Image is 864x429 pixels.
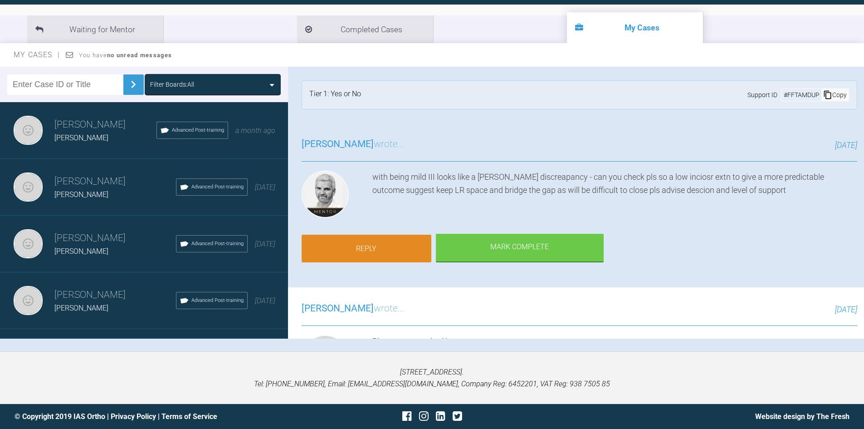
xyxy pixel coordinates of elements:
[14,229,43,258] img: Mezmin Sawani
[255,296,275,305] span: [DATE]
[54,117,156,133] h3: [PERSON_NAME]
[191,296,244,305] span: Advanced Post-training
[235,126,275,135] span: a month ago
[111,412,156,421] a: Privacy Policy
[297,15,433,43] li: Completed Cases
[54,287,176,303] h3: [PERSON_NAME]
[172,126,224,134] span: Advanced Post-training
[309,88,361,102] div: Tier 1: Yes or No
[107,52,172,59] strong: no unread messages
[782,90,821,100] div: # FFTAMDUP
[126,77,141,92] img: chevronRight.28bd32b0.svg
[150,79,194,89] div: Filter Boards: All
[7,74,123,95] input: Enter Case ID or Title
[821,89,849,101] div: Copy
[191,183,244,191] span: Advanced Post-training
[54,247,108,256] span: [PERSON_NAME]
[54,304,108,312] span: [PERSON_NAME]
[54,133,108,142] span: [PERSON_NAME]
[567,12,703,43] li: My Cases
[15,411,293,423] div: © Copyright 2019 IAS Ortho | |
[14,50,60,59] span: My Cases
[79,52,172,59] span: You have
[54,174,176,189] h3: [PERSON_NAME]
[14,286,43,315] img: Mezmin Sawani
[302,301,405,316] h3: wrote...
[302,303,374,314] span: [PERSON_NAME]
[14,173,43,202] img: Mezmin Sawani
[302,335,349,382] img: Mezmin Sawani
[372,171,857,222] div: with being mild III looks like a [PERSON_NAME] discreapancy - can you check pls so a low inciosr ...
[14,116,43,145] img: Mezmin Sawani
[747,90,777,100] span: Support ID
[302,235,431,263] a: Reply
[302,137,405,152] h3: wrote...
[54,231,176,246] h3: [PERSON_NAME]
[255,240,275,248] span: [DATE]
[436,234,604,262] div: Mark Complete
[27,15,163,43] li: Waiting for Mentor
[161,412,217,421] a: Terms of Service
[255,183,275,192] span: [DATE]
[302,171,349,218] img: Ross Hobson
[191,240,244,248] span: Advanced Post-training
[755,412,849,421] a: Website design by The Fresh
[835,305,857,314] span: [DATE]
[372,335,857,386] div: Please see attached images
[302,138,374,149] span: [PERSON_NAME]
[15,366,849,390] p: [STREET_ADDRESS]. Tel: [PHONE_NUMBER], Email: [EMAIL_ADDRESS][DOMAIN_NAME], Company Reg: 6452201,...
[835,140,857,150] span: [DATE]
[54,190,108,199] span: [PERSON_NAME]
